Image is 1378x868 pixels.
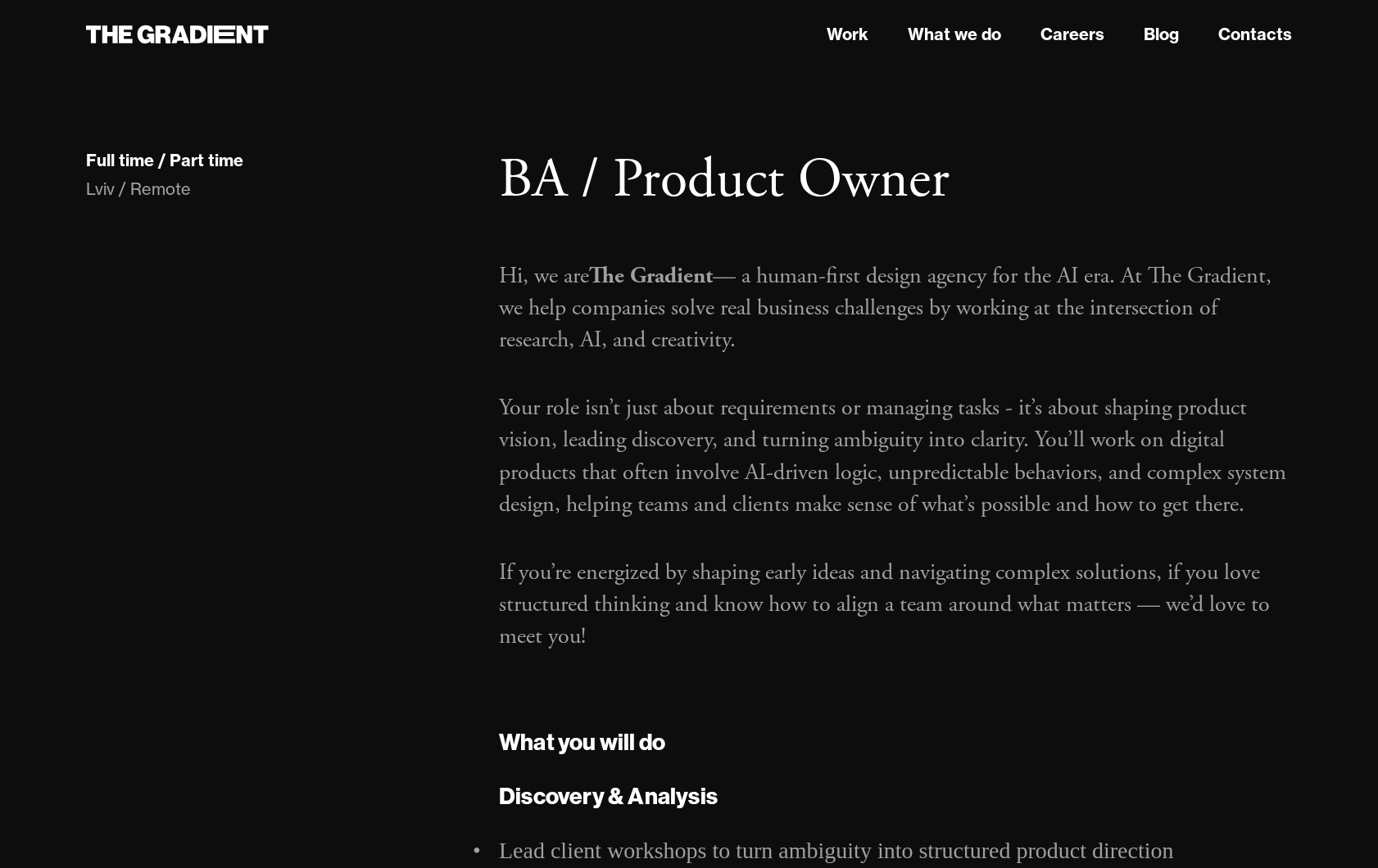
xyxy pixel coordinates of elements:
[1144,22,1179,47] a: Blog
[86,150,243,171] div: Full time / Part time
[499,557,1292,653] p: If you’re energized by shaping early ideas and navigating complex solutions, if you love structur...
[499,260,1292,357] p: Hi, we are — a human-first design agency for the AI era. At The Gradient, we help companies solve...
[499,392,1292,521] p: Your role isn’t just about requirements or managing tasks - it’s about shaping product vision, le...
[1040,22,1104,47] a: Careers
[499,727,665,756] strong: What you will do
[499,147,1292,215] h1: BA / Product Owner
[827,22,868,47] a: Work
[86,178,466,201] div: Lviv / Remote
[1218,22,1292,47] a: Contacts
[908,22,1001,47] a: What we do
[589,261,713,291] strong: The Gradient
[499,781,718,810] strong: Discovery & Analysis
